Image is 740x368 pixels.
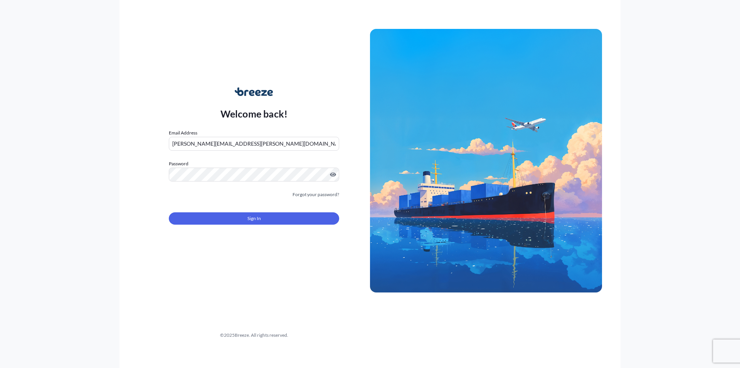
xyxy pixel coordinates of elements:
p: Welcome back! [220,108,288,120]
div: © 2025 Breeze. All rights reserved. [138,331,370,339]
label: Email Address [169,129,197,137]
button: Sign In [169,212,339,225]
button: Show password [330,171,336,178]
span: Sign In [247,215,261,222]
a: Forgot your password? [293,191,339,198]
label: Password [169,160,339,168]
img: Ship illustration [370,29,602,292]
input: example@gmail.com [169,137,339,151]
